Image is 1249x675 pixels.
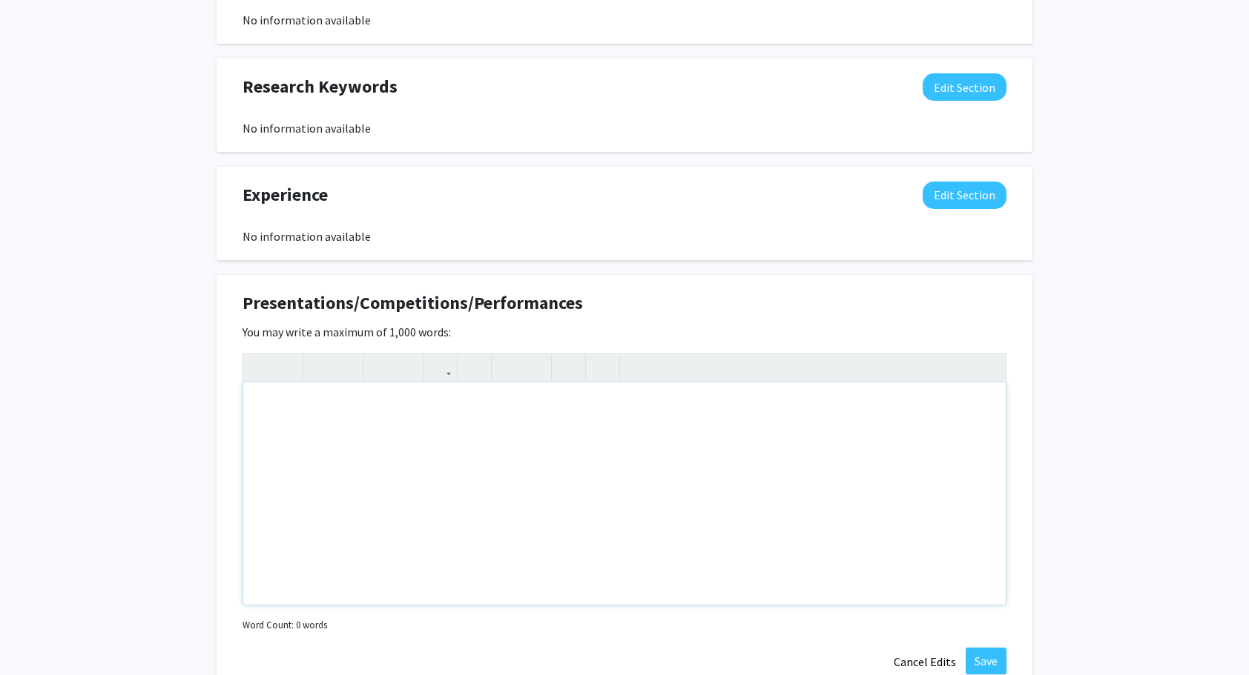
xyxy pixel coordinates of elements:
[243,73,398,100] span: Research Keywords
[461,354,487,380] button: Insert Image
[307,354,333,380] button: Strong (Ctrl + B)
[243,323,451,341] label: You may write a maximum of 1,000 words:
[976,354,1002,380] button: Fullscreen
[393,354,419,380] button: Subscript
[923,182,1006,209] button: Edit Experience
[521,354,547,380] button: Ordered list
[333,354,359,380] button: Emphasis (Ctrl + I)
[495,354,521,380] button: Unordered list
[367,354,393,380] button: Superscript
[923,73,1006,101] button: Edit Research Keywords
[11,608,63,664] iframe: Chat
[243,11,1006,29] div: No information available
[243,182,328,208] span: Experience
[243,119,1006,137] div: No information available
[273,354,299,380] button: Redo (Ctrl + Y)
[556,354,581,380] button: Remove format
[247,354,273,380] button: Undo (Ctrl + Z)
[243,382,1006,605] div: Note to users with screen readers: Please deactivate our accessibility plugin for this page as it...
[243,227,1006,245] div: No information available
[966,648,1006,674] button: Save
[243,618,327,632] small: Word Count: 0 words
[243,290,583,316] span: Presentations/Competitions/Performances
[590,354,616,380] button: Insert horizontal rule
[427,354,453,380] button: Link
